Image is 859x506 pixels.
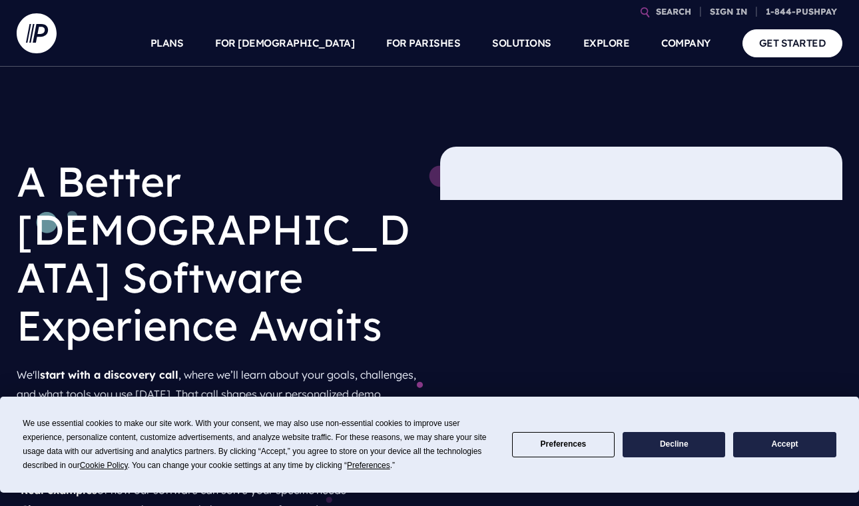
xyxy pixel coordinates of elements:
[17,147,419,360] h1: A Better [DEMOGRAPHIC_DATA] Software Experience Awaits
[733,432,836,458] button: Accept
[492,20,551,67] a: SOLUTIONS
[347,461,390,470] span: Preferences
[583,20,630,67] a: EXPLORE
[512,432,615,458] button: Preferences
[21,483,97,497] strong: Real examples
[623,432,725,458] button: Decline
[23,417,495,473] div: We use essential cookies to make our site work. With your consent, we may also use non-essential ...
[80,461,128,470] span: Cookie Policy
[661,20,711,67] a: COMPANY
[40,368,178,381] strong: start with a discovery call
[150,20,184,67] a: PLANS
[386,20,460,67] a: FOR PARISHES
[742,29,843,57] a: GET STARTED
[215,20,354,67] a: FOR [DEMOGRAPHIC_DATA]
